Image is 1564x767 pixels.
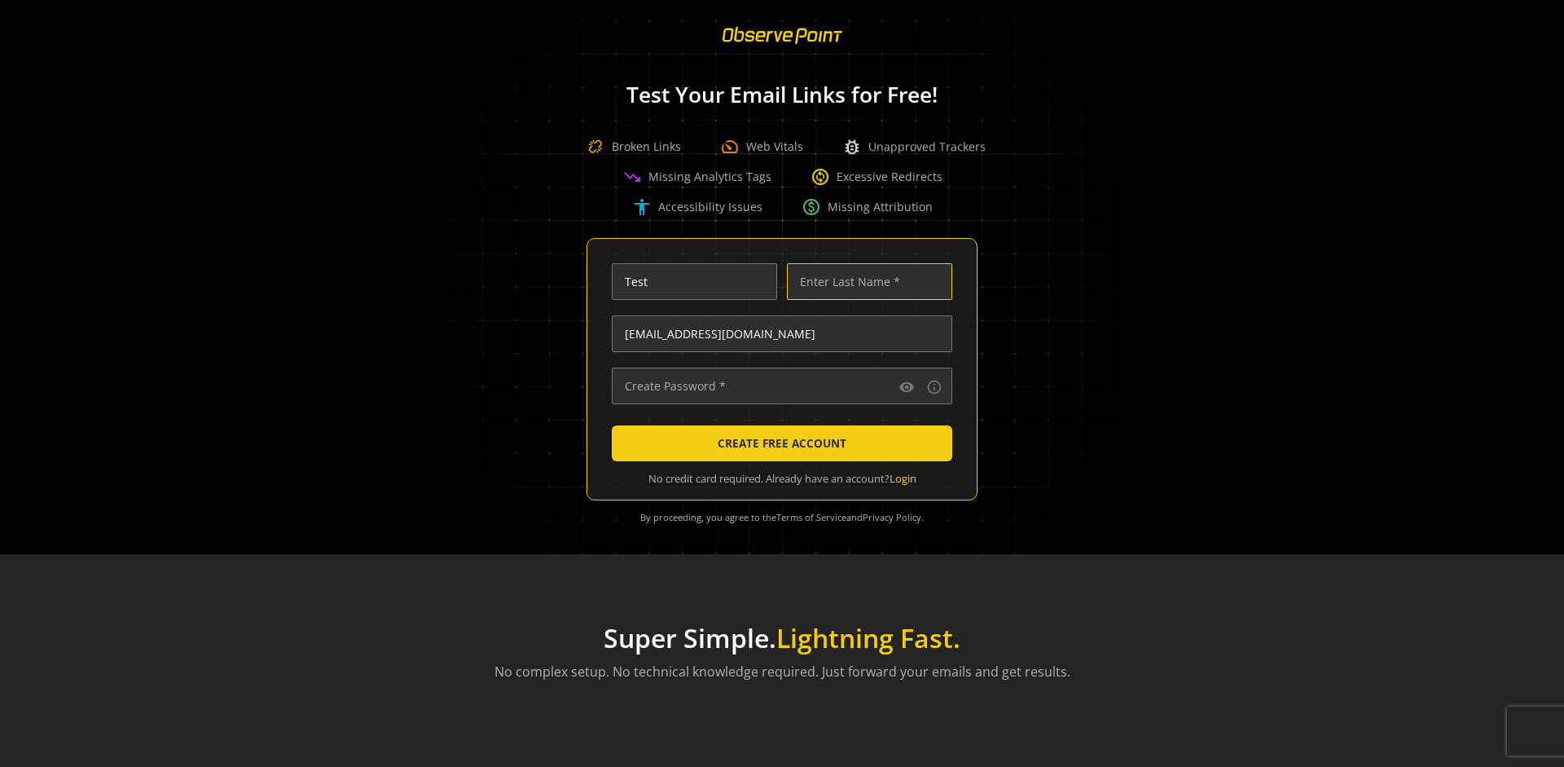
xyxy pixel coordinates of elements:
input: Enter Last Name * [787,263,952,300]
span: speed [720,137,740,156]
a: Login [890,471,916,486]
input: Enter Email Address (name@work-email.com) * [612,315,952,352]
span: bug_report [842,137,862,156]
span: CREATE FREE ACCOUNT [718,429,846,458]
img: Broken Link [579,130,612,163]
a: Privacy Policy [863,511,921,523]
div: No credit card required. Already have an account? [612,471,952,487]
span: change_circle [811,167,830,187]
a: Terms of Service [776,511,846,523]
button: CREATE FREE ACCOUNT [612,425,952,461]
h1: Test Your Email Links for Free! [424,83,1140,107]
div: Missing Analytics Tags [622,167,771,187]
p: No complex setup. No technical knowledge required. Just forward your emails and get results. [494,662,1070,681]
span: paid [802,197,821,217]
mat-icon: visibility [898,379,915,395]
div: Unapproved Trackers [842,137,986,156]
input: Enter First Name * [612,263,777,300]
button: Password requirements [925,377,944,397]
div: By proceeding, you agree to the and . [607,500,957,535]
div: Broken Links [579,130,681,163]
h1: Super Simple. [494,623,1070,654]
div: Missing Attribution [802,197,933,217]
div: Web Vitals [720,137,803,156]
input: Create Password * [612,368,952,404]
div: Accessibility Issues [632,197,762,217]
span: Lightning Fast. [776,620,960,655]
span: accessibility [632,197,652,217]
a: ObservePoint Homepage [712,37,853,53]
span: trending_down [622,167,642,187]
mat-icon: info_outline [926,379,942,395]
div: Excessive Redirects [811,167,942,187]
